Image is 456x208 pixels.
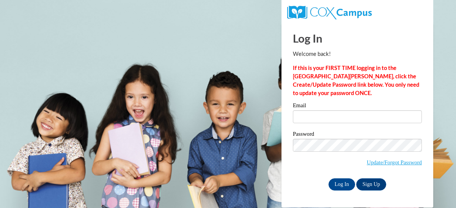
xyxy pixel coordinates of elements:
[293,131,422,139] label: Password
[367,159,422,165] a: Update/Forgot Password
[293,30,422,46] h1: Log In
[293,103,422,110] label: Email
[287,6,372,19] img: COX Campus
[287,9,372,15] a: COX Campus
[356,178,386,191] a: Sign Up
[293,65,419,96] strong: If this is your FIRST TIME logging in to the [GEOGRAPHIC_DATA][PERSON_NAME], click the Create/Upd...
[329,178,355,191] input: Log In
[293,50,422,58] p: Welcome back!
